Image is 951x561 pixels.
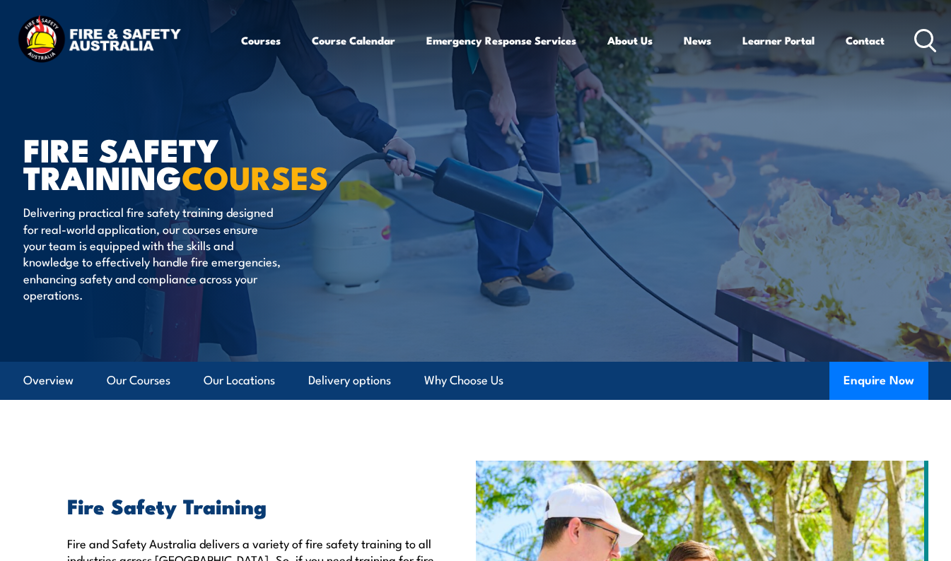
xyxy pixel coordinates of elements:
[312,23,395,57] a: Course Calendar
[846,23,885,57] a: Contact
[241,23,281,57] a: Courses
[742,23,815,57] a: Learner Portal
[23,203,281,302] p: Delivering practical fire safety training designed for real-world application, our courses ensure...
[23,362,74,399] a: Overview
[23,135,373,190] h1: FIRE SAFETY TRAINING
[182,152,328,201] strong: COURSES
[424,362,503,399] a: Why Choose Us
[204,362,275,399] a: Our Locations
[308,362,391,399] a: Delivery options
[107,362,170,399] a: Our Courses
[684,23,711,57] a: News
[829,362,928,400] button: Enquire Now
[67,496,455,514] h2: Fire Safety Training
[426,23,576,57] a: Emergency Response Services
[607,23,653,57] a: About Us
